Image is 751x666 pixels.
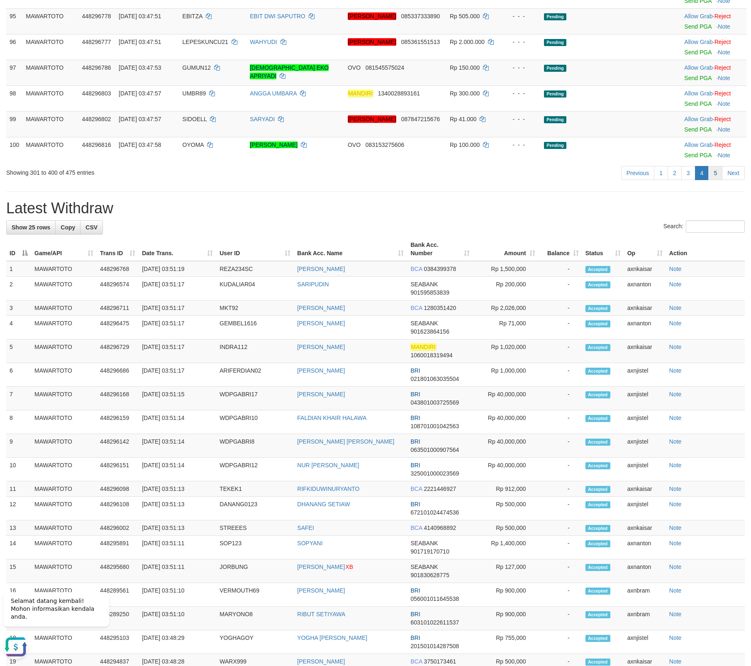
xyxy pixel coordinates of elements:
span: 448296777 [82,39,111,45]
span: Copy 083153275606 to clipboard [366,141,404,148]
div: - - - [505,115,537,123]
td: WDPGABRI10 [216,410,294,434]
a: Send PGA [684,100,711,107]
td: GEMBEL1616 [216,316,294,339]
td: axnkaisar [624,339,666,363]
td: MAWARTOTO [31,300,97,316]
a: [PERSON_NAME] [PERSON_NAME] [297,438,394,445]
td: REZA234SC [216,261,294,277]
span: SEABANK [410,281,438,288]
td: 4 [6,316,31,339]
span: Rp 150.000 [450,64,480,71]
span: Accepted [585,368,610,375]
a: WAHYUDI [250,39,277,45]
a: Note [669,611,682,617]
a: Note [669,540,682,546]
td: 11 [6,481,31,497]
span: [DATE] 03:47:57 [119,90,161,97]
a: [PERSON_NAME] [297,658,345,665]
div: - - - [505,38,537,46]
span: BCA [410,266,422,272]
td: 448296686 [97,363,139,387]
span: Accepted [585,391,610,398]
span: Copy 085337333890 to clipboard [401,13,440,20]
td: 99 [6,111,22,137]
span: [DATE] 03:47:51 [119,13,161,20]
td: 448296711 [97,300,139,316]
td: 3 [6,300,31,316]
a: SOPYANI [297,540,322,546]
td: WDPGABRI12 [216,458,294,481]
a: Allow Grab [684,13,712,20]
a: Note [718,126,730,133]
a: Note [669,281,682,288]
a: [PERSON_NAME] [297,587,345,594]
a: SAFEI [297,525,314,531]
span: · [684,116,714,122]
span: Copy 1280351420 to clipboard [424,305,456,311]
td: 448296098 [97,481,139,497]
a: 5 [708,166,722,180]
span: SIDOELL [183,116,207,122]
span: Copy 063501000907564 to clipboard [410,446,459,453]
a: NUR [PERSON_NAME] [297,462,359,468]
span: Show 25 rows [12,224,50,231]
span: 448296778 [82,13,111,20]
span: Copy 021801063035504 to clipboard [410,376,459,382]
td: · [681,34,746,60]
span: UMBR89 [183,90,206,97]
td: - [539,339,582,363]
th: Bank Acc. Number: activate to sort column ascending [407,237,473,261]
th: Amount: activate to sort column ascending [473,237,539,261]
a: 1 [654,166,668,180]
span: Pending [544,116,566,123]
td: [DATE] 03:51:17 [139,339,216,363]
td: MAWARTOTO [31,261,97,277]
td: 5 [6,339,31,363]
td: 7 [6,387,31,410]
a: Copy [55,220,80,234]
span: OVO [348,64,361,71]
span: Accepted [585,439,610,446]
td: axnkaisar [624,481,666,497]
span: Copy 108701001042563 to clipboard [410,423,459,429]
a: Note [669,344,682,350]
a: DHANANG SETIAW [297,501,350,507]
td: TEKEK1 [216,481,294,497]
span: Pending [544,142,566,149]
td: Rp 912,000 [473,481,539,497]
span: Copy 901595853839 to clipboard [410,289,449,296]
a: Note [718,100,730,107]
a: Note [669,305,682,311]
a: YOGHA [PERSON_NAME] [297,634,367,641]
td: 448296168 [97,387,139,410]
td: KUDALIAR04 [216,277,294,300]
span: BRI [410,415,420,421]
td: 12 [6,497,31,520]
a: SARYADI [250,116,275,122]
td: 2 [6,277,31,300]
a: Note [718,75,730,81]
th: Game/API: activate to sort column ascending [31,237,97,261]
span: Rp 2.000.000 [450,39,485,45]
span: Copy 087847215676 to clipboard [401,116,440,122]
a: Note [669,634,682,641]
span: Accepted [585,462,610,469]
td: MAWARTOTO [22,8,78,34]
td: - [539,363,582,387]
td: Rp 71,000 [473,316,539,339]
span: OVO [348,141,361,148]
em: [PERSON_NAME] [348,38,396,46]
td: - [539,434,582,458]
td: 448296475 [97,316,139,339]
span: Accepted [585,281,610,288]
a: Allow Grab [684,64,712,71]
a: Send PGA [684,126,711,133]
td: MAWARTOTO [31,316,97,339]
td: MAWARTOTO [31,410,97,434]
td: 448296159 [97,410,139,434]
span: · [684,90,714,97]
h1: Latest Withdraw [6,200,745,217]
td: MAWARTOTO [31,277,97,300]
a: Note [669,415,682,421]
